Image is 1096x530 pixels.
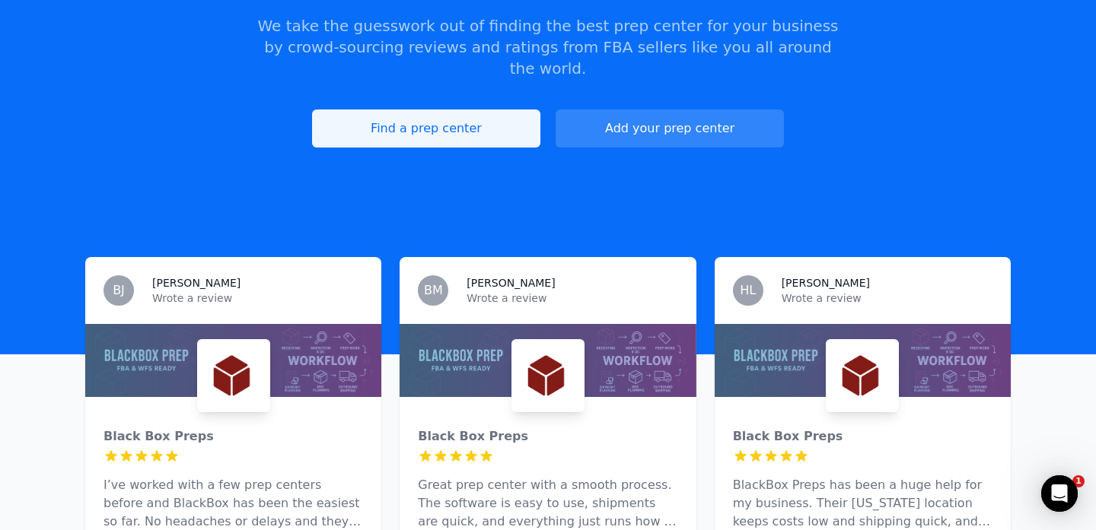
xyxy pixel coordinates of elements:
[467,290,677,306] p: Wrote a review
[1072,475,1085,487] span: 1
[256,15,840,79] p: We take the guesswork out of finding the best prep center for your business by crowd-sourcing rev...
[200,342,267,409] img: Black Box Preps
[104,427,363,446] div: Black Box Preps
[733,427,992,446] div: Black Box Preps
[152,275,241,290] h3: [PERSON_NAME]
[152,290,363,306] p: Wrote a review
[1041,475,1078,512] div: Open Intercom Messenger
[113,284,125,297] span: BJ
[467,275,555,290] h3: [PERSON_NAME]
[829,342,896,409] img: Black Box Preps
[418,427,677,446] div: Black Box Preps
[515,342,581,409] img: Black Box Preps
[740,284,756,297] span: HL
[782,290,992,306] p: Wrote a review
[782,275,870,290] h3: [PERSON_NAME]
[312,109,540,148] a: Find a prep center
[424,284,443,297] span: BM
[556,109,784,148] a: Add your prep center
